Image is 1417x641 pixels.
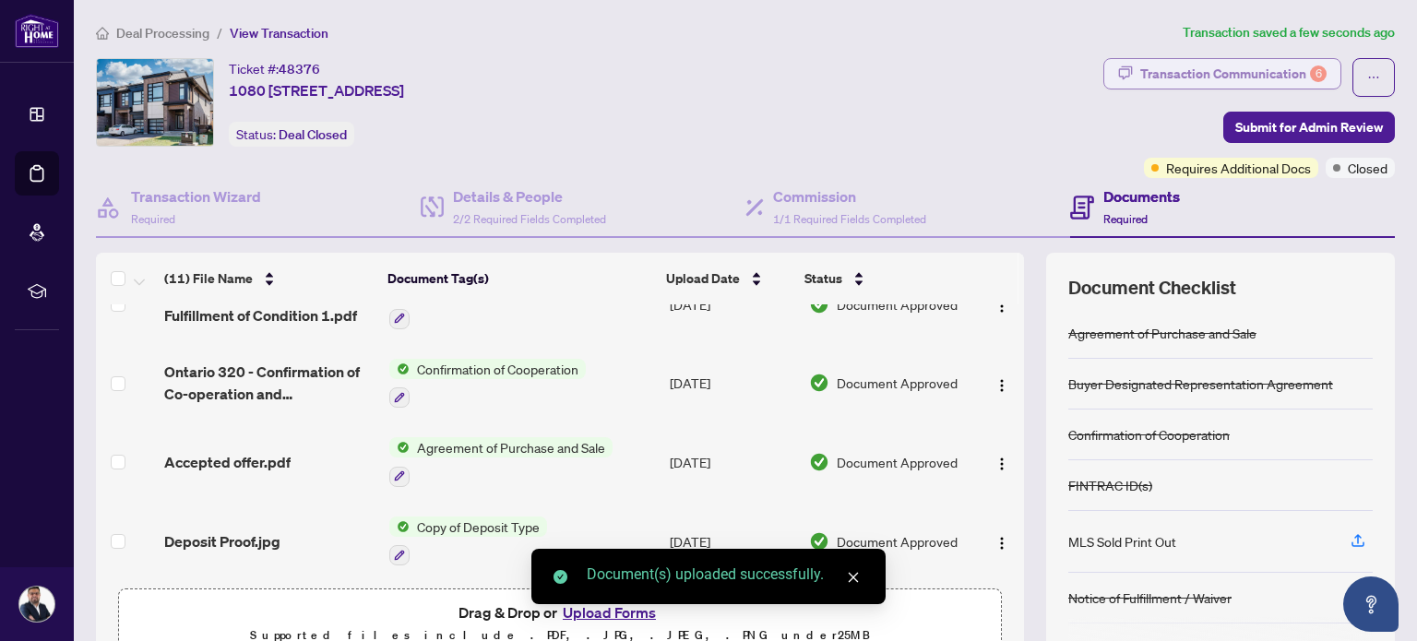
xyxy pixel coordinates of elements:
span: Upload Date [666,268,740,289]
span: Accepted offer.pdf [164,451,291,473]
span: Ontario 124 - Notice of Fulfillment of Condition 1.pdf [164,282,374,326]
td: [DATE] [662,502,802,581]
img: Status Icon [389,359,410,379]
span: Deal Processing [116,25,209,42]
img: Logo [994,457,1009,471]
div: MLS Sold Print Out [1068,531,1176,552]
span: ellipsis [1367,71,1380,84]
span: Ontario 320 - Confirmation of Co-operation and Representation.pdf [164,361,374,405]
button: Logo [987,447,1017,477]
span: 2/2 Required Fields Completed [453,212,606,226]
button: Status IconNotice of Fulfillment / Waiver [389,279,588,329]
button: Status IconCopy of Deposit Type [389,516,547,566]
span: Required [1103,212,1148,226]
h4: Documents [1103,185,1180,208]
th: Status [797,253,970,304]
td: [DATE] [662,344,802,423]
span: Requires Additional Docs [1166,158,1311,178]
div: Buyer Designated Representation Agreement [1068,374,1333,394]
button: Transaction Communication6 [1103,58,1341,89]
img: Profile Icon [19,587,54,622]
span: Closed [1348,158,1387,178]
img: Logo [994,378,1009,393]
div: Transaction Communication [1140,59,1327,89]
button: Logo [987,527,1017,556]
button: Logo [987,368,1017,398]
span: Required [131,212,175,226]
img: Status Icon [389,437,410,457]
td: [DATE] [662,422,802,502]
span: Copy of Deposit Type [410,516,547,537]
div: Status: [229,122,354,147]
li: / [217,22,222,43]
img: IMG-X12103188_1.jpg [97,59,213,146]
h4: Transaction Wizard [131,185,261,208]
span: 48376 [279,61,320,77]
span: Document Approved [837,531,958,552]
h4: Details & People [453,185,606,208]
img: Logo [994,536,1009,551]
span: 1080 [STREET_ADDRESS] [229,79,404,101]
span: Submit for Admin Review [1235,113,1383,142]
span: Deposit Proof.jpg [164,530,280,552]
div: 6 [1310,65,1327,82]
button: Status IconConfirmation of Cooperation [389,359,586,409]
span: Document Checklist [1068,275,1236,301]
span: Document Approved [837,294,958,315]
h4: Commission [773,185,926,208]
span: Agreement of Purchase and Sale [410,437,613,457]
img: Document Status [809,373,829,393]
th: Document Tag(s) [380,253,660,304]
button: Open asap [1343,576,1399,632]
span: View Transaction [230,25,328,42]
span: Document Approved [837,373,958,393]
td: [DATE] [662,265,802,344]
span: home [96,27,109,40]
span: (11) File Name [164,268,253,289]
img: Document Status [809,531,829,552]
div: Document(s) uploaded successfully. [587,564,863,586]
span: close [847,571,860,584]
img: Logo [994,299,1009,314]
img: Status Icon [389,516,410,537]
span: Deal Closed [279,126,347,143]
button: Submit for Admin Review [1223,112,1395,143]
article: Transaction saved a few seconds ago [1183,22,1395,43]
div: Ticket #: [229,58,320,79]
span: 1/1 Required Fields Completed [773,212,926,226]
span: Drag & Drop or [458,600,661,624]
button: Status IconAgreement of Purchase and Sale [389,437,613,487]
span: Document Approved [837,452,958,472]
a: Close [843,567,863,588]
img: Document Status [809,294,829,315]
th: (11) File Name [157,253,380,304]
div: Confirmation of Cooperation [1068,424,1230,445]
div: FINTRAC ID(s) [1068,475,1152,495]
div: Notice of Fulfillment / Waiver [1068,588,1232,608]
button: Logo [987,290,1017,319]
div: Agreement of Purchase and Sale [1068,323,1256,343]
img: logo [15,14,59,48]
img: Document Status [809,452,829,472]
span: check-circle [554,570,567,584]
span: Status [804,268,842,289]
th: Upload Date [659,253,796,304]
span: Confirmation of Cooperation [410,359,586,379]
